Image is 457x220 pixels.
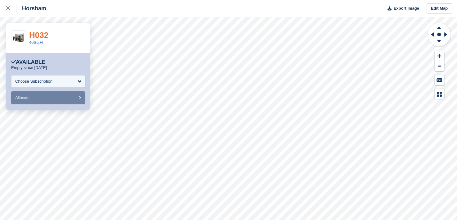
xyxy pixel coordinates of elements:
div: Horsham [16,5,46,12]
span: Export Image [393,5,419,11]
button: Map Legend [435,89,444,99]
button: Allocate [11,91,85,104]
a: 40Sq.Ft [29,40,43,45]
a: H032 [29,30,48,40]
button: Keyboard Shortcuts [435,75,444,85]
button: Zoom Out [435,61,444,71]
div: Available [11,59,45,65]
button: Zoom In [435,51,444,61]
img: 40-sqft-unit.jpg [11,33,26,44]
p: Empty since [DATE] [11,65,47,70]
a: Edit Map [427,3,452,14]
span: Allocate [15,95,29,100]
div: Choose Subscription [15,78,52,85]
button: Export Image [384,3,419,14]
